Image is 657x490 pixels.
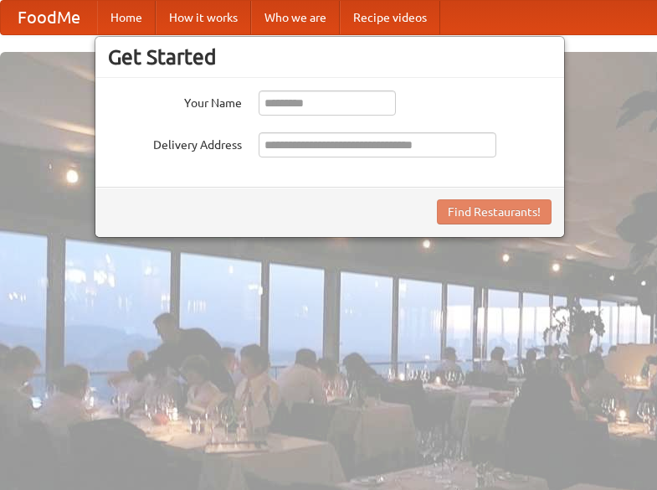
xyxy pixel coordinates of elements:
[156,1,251,34] a: How it works
[108,90,242,111] label: Your Name
[108,44,552,70] h3: Get Started
[251,1,340,34] a: Who we are
[437,199,552,224] button: Find Restaurants!
[1,1,97,34] a: FoodMe
[340,1,440,34] a: Recipe videos
[97,1,156,34] a: Home
[108,132,242,153] label: Delivery Address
